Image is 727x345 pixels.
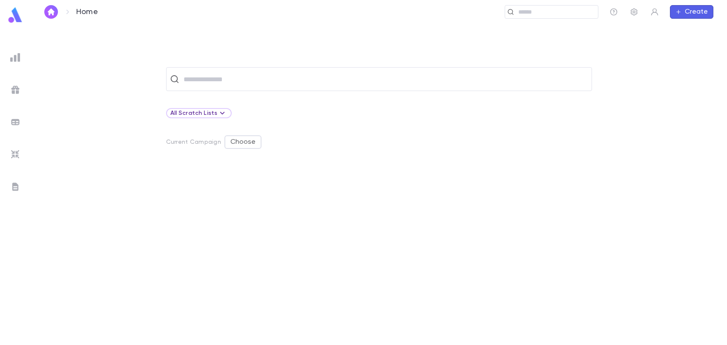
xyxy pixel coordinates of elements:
img: home_white.a664292cf8c1dea59945f0da9f25487c.svg [46,9,56,15]
img: batches_grey.339ca447c9d9533ef1741baa751efc33.svg [10,117,20,127]
div: All Scratch Lists [166,108,232,118]
img: logo [7,7,24,23]
button: Create [670,5,713,19]
img: letters_grey.7941b92b52307dd3b8a917253454ce1c.svg [10,182,20,192]
img: imports_grey.530a8a0e642e233f2baf0ef88e8c9fcb.svg [10,149,20,160]
img: campaigns_grey.99e729a5f7ee94e3726e6486bddda8f1.svg [10,85,20,95]
div: All Scratch Lists [170,108,228,118]
img: reports_grey.c525e4749d1bce6a11f5fe2a8de1b229.svg [10,52,20,63]
p: Current Campaign [166,139,221,145]
p: Home [76,7,98,17]
button: Choose [224,135,261,149]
